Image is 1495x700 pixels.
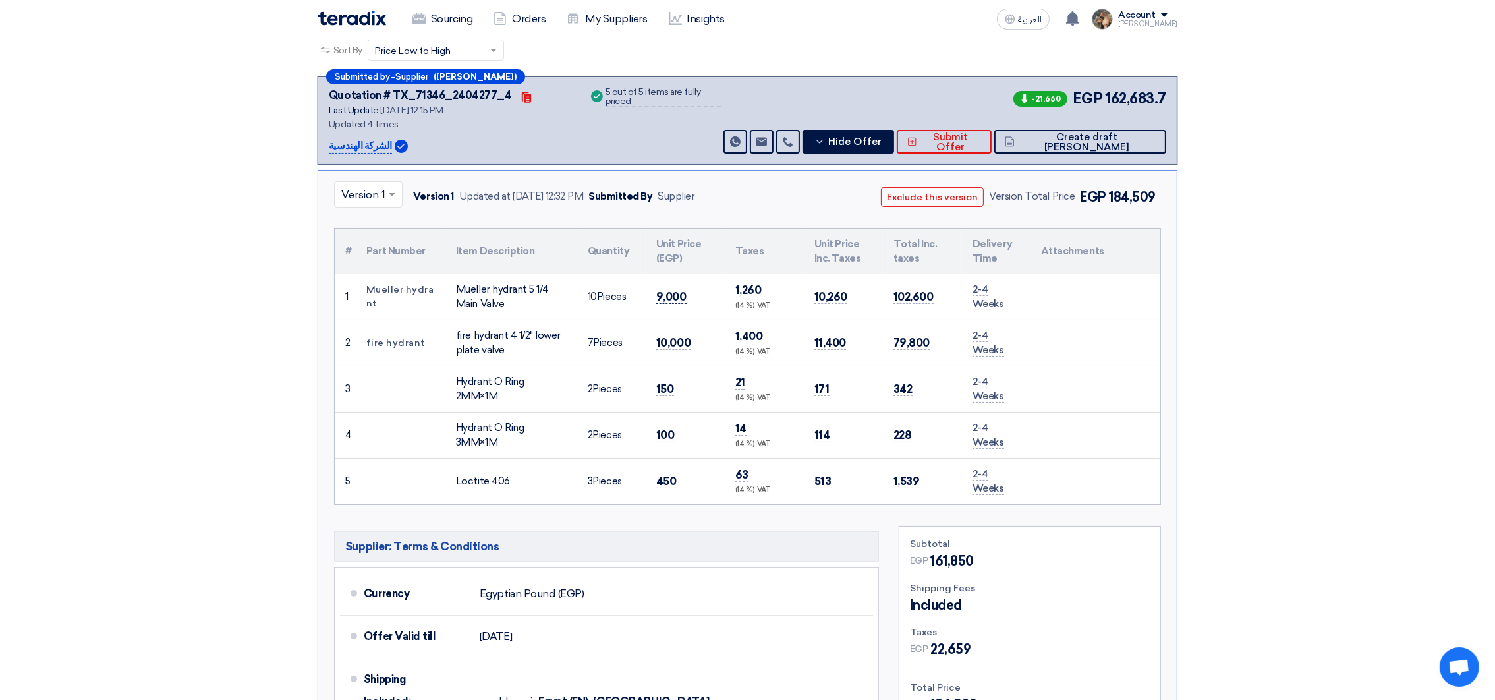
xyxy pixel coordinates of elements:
[459,189,584,204] div: Updated at [DATE] 12:32 PM
[395,73,428,81] span: Supplier
[804,229,883,274] th: Unit Price Inc. Taxes
[588,189,652,204] div: Submitted By
[413,189,454,204] div: Version 1
[395,140,408,153] img: Verified Account
[588,337,594,349] span: 7
[456,474,567,489] div: Loctite 406
[658,189,694,204] div: Supplier
[588,291,597,303] span: 10
[920,132,981,152] span: Submit Offer
[434,73,517,81] b: ([PERSON_NAME])
[483,5,556,34] a: Orders
[910,595,962,615] span: Included
[656,290,687,304] span: 9,000
[910,642,928,656] span: EGP
[910,581,1150,595] div: Shipping Fees
[480,581,584,606] div: Egyptian Pound (EGP)
[893,290,934,304] span: 102,600
[606,88,721,107] div: 5 out of 5 items are fully priced
[329,88,512,103] div: Quotation # TX_71346_2404277_4
[1092,9,1113,30] img: file_1710751448746.jpg
[588,475,593,487] span: 3
[735,283,762,297] span: 1,260
[735,376,745,390] span: 21
[893,428,912,442] span: 228
[930,551,974,571] span: 161,850
[930,639,971,659] span: 22,659
[445,229,577,274] th: Item Description
[577,412,646,458] td: Pieces
[814,336,846,350] span: 11,400
[456,374,567,404] div: Hydrant O Ring 2MM×1M
[577,229,646,274] th: Quantity
[333,44,362,57] span: Sort By
[335,458,356,504] td: 5
[997,9,1050,30] button: العربية
[329,117,573,131] div: Updated 4 times
[364,621,469,653] div: Offer Valid till
[1080,189,1106,205] span: EGP
[1018,15,1042,24] span: العربية
[456,282,567,312] div: Mueller hydrant 5 1/4 Main Valve
[814,290,847,304] span: 10,260
[897,130,992,154] button: Submit Offer
[883,229,962,274] th: Total Inc. taxes
[910,681,1150,695] div: Total Price
[646,229,725,274] th: Unit Price (EGP)
[335,274,356,320] td: 1
[329,105,379,116] span: Last Update
[1018,132,1156,152] span: Create draft [PERSON_NAME]
[375,44,451,58] span: Price Low to High
[803,130,894,154] button: Hide Offer
[577,366,646,412] td: Pieces
[893,475,920,488] span: 1,539
[329,138,392,154] p: الشركة الهندسية
[893,382,913,396] span: 342
[973,468,1004,496] span: 2-4 Weeks
[356,274,445,320] td: Mueller hydrant
[588,429,593,441] span: 2
[735,347,793,358] div: (14 %) VAT
[735,439,793,450] div: (14 %) VAT
[1118,10,1156,21] div: Account
[962,229,1030,274] th: Delivery Time
[577,320,646,366] td: Pieces
[814,475,832,488] span: 513
[1105,88,1166,109] span: 162,683.7
[356,320,445,366] td: fire hydrant
[656,428,675,442] span: 100
[577,274,646,320] td: Pieces
[588,383,593,395] span: 2
[1118,20,1177,28] div: [PERSON_NAME]
[656,475,677,488] span: 450
[356,229,445,274] th: Part Number
[456,421,567,450] div: Hydrant O Ring 3MM×1M
[335,229,356,274] th: #
[989,189,1075,204] div: Version Total Price
[725,229,804,274] th: Taxes
[910,537,1150,551] div: Subtotal
[335,366,356,412] td: 3
[335,73,390,81] span: Submitted by
[656,382,674,396] span: 150
[881,187,984,207] button: Exclude this version
[735,301,793,312] div: (14 %) VAT
[335,320,356,366] td: 2
[556,5,658,34] a: My Suppliers
[326,69,525,84] div: –
[577,458,646,504] td: Pieces
[334,531,879,562] h5: Supplier: Terms & Conditions
[828,137,882,147] span: Hide Offer
[456,328,567,358] div: fire hydrant 4 1/2" lower plate valve
[735,422,747,436] span: 14
[335,412,356,458] td: 4
[814,382,830,396] span: 171
[814,428,830,442] span: 114
[973,330,1004,357] span: 2-4 Weeks
[910,626,1150,639] div: Taxes
[910,554,928,568] span: EGP
[735,393,793,404] div: (14 %) VAT
[364,578,469,610] div: Currency
[973,422,1004,450] span: 2-4 Weeks
[994,130,1166,154] button: Create draft [PERSON_NAME]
